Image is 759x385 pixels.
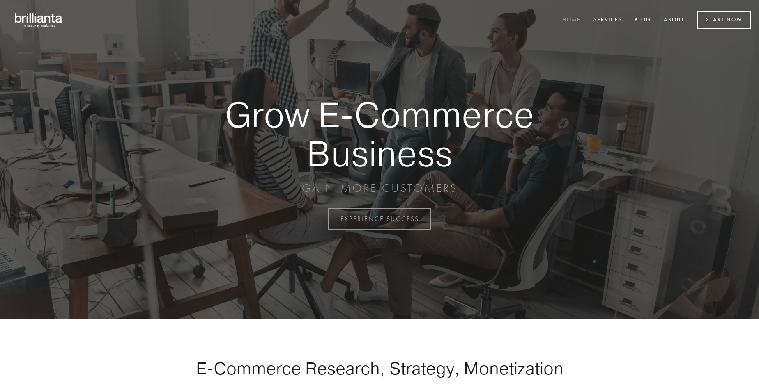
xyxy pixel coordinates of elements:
a: Start Now [697,11,751,29]
a: Home [557,14,586,27]
p: GAIN MORE CUSTOMERS [196,181,563,196]
a: Services [588,14,628,27]
a: Blog [629,14,656,27]
h1: E-Commerce Research, Strategy, Monetization [170,358,589,378]
strong: Grow E-Commerce Business [196,95,563,173]
a: About [658,14,690,27]
img: brillianta - research, strategy, marketing [8,8,70,32]
a: EXPERIENCE SUCCESS [328,208,431,230]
